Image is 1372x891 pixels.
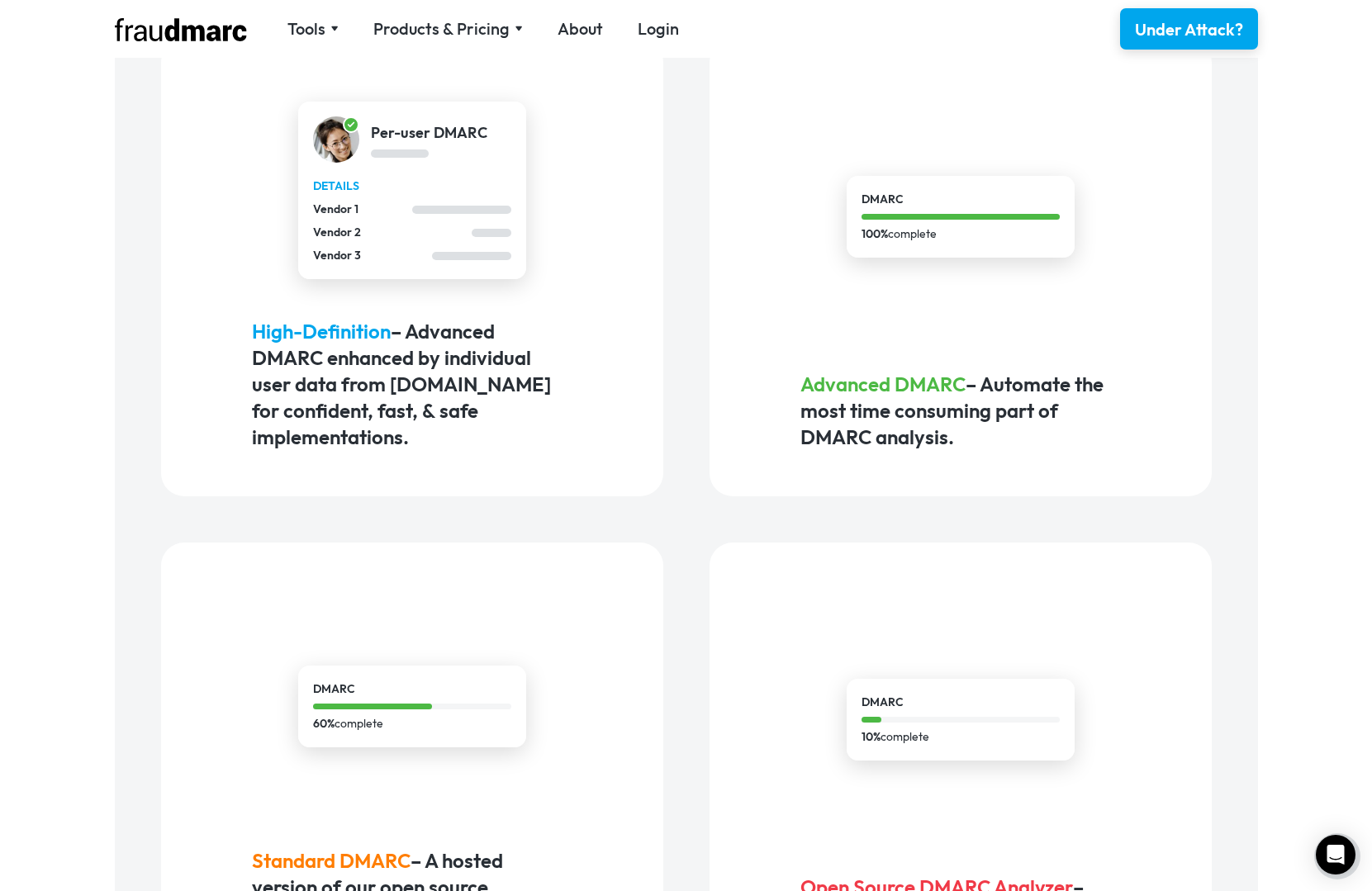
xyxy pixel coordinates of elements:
a: About [558,17,603,40]
div: complete [862,225,1060,243]
div: Vendor 2 [313,224,472,241]
div: complete [862,728,1060,746]
div: complete [313,715,511,732]
div: Vendor 1 [313,201,412,218]
div: details [313,178,511,195]
h5: – Advanced DMARC enhanced by individual user data from [DOMAIN_NAME] for confident, fast, & safe ... [252,318,572,450]
div: Tools [287,17,325,40]
div: DMARC [862,191,1060,208]
span: Standard DMARC [252,848,411,873]
div: Tools [287,17,339,40]
a: Login [638,17,679,40]
strong: 10% [862,729,881,744]
div: Under Attack? [1135,18,1243,41]
strong: 100% [862,226,888,241]
a: Under Attack? [1120,8,1258,50]
div: Products & Pricing [373,17,523,40]
div: Products & Pricing [373,17,510,40]
div: DMARC [313,680,511,698]
strong: 60% [313,716,335,731]
h5: – Automate the most time consuming part of DMARC analysis. [800,371,1120,450]
div: Vendor 3 [313,247,432,264]
div: DMARC [862,694,1060,711]
div: Open Intercom Messenger [1316,835,1355,874]
span: Advanced DMARC [800,372,966,396]
div: Per-user DMARC [371,122,487,144]
span: High-Definition [252,319,391,344]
